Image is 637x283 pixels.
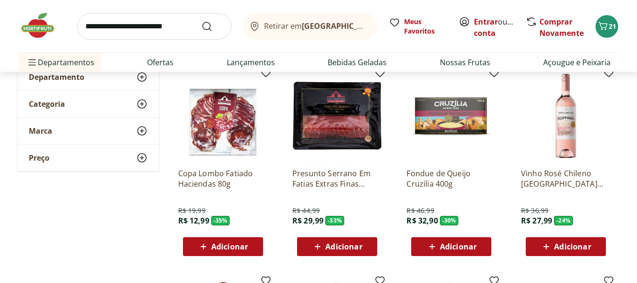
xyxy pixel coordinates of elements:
a: Entrar [474,17,498,27]
button: Carrinho [596,15,618,38]
a: Açougue e Peixaria [543,57,611,68]
button: Adicionar [411,237,491,256]
img: Hortifruti [19,11,66,40]
button: Preço [17,145,159,171]
button: Categoria [17,91,159,117]
button: Adicionar [526,237,606,256]
span: Departamentos [26,51,94,74]
span: Retirar em [264,22,368,30]
img: Presunto Serrano Em Fatias Extras Finas Haciendas Reserva Pacote 100G [292,71,382,161]
span: Meus Favoritos [404,17,447,36]
img: Fondue de Queijo Cruzilia 400g [406,71,496,161]
a: Nossas Frutas [440,57,490,68]
b: [GEOGRAPHIC_DATA]/[GEOGRAPHIC_DATA] [302,21,461,31]
a: Copa Lombo Fatiado Haciendas 80g [178,168,268,189]
span: Adicionar [554,243,591,250]
a: Presunto Serrano Em Fatias Extras Finas Haciendas Reserva Pacote 100G [292,168,382,189]
span: R$ 36,99 [521,206,548,215]
button: Departamento [17,64,159,90]
a: Comprar Novamente [539,17,584,38]
button: Adicionar [297,237,377,256]
span: Adicionar [325,243,362,250]
a: Fondue de Queijo Cruzilia 400g [406,168,496,189]
span: R$ 32,90 [406,215,438,226]
a: Vinho Rosé Chileno [GEOGRAPHIC_DATA] 750ml [521,168,611,189]
span: Categoria [29,99,65,109]
span: R$ 19,99 [178,206,206,215]
span: R$ 44,99 [292,206,320,215]
span: - 33 % [325,216,344,225]
img: Copa Lombo Fatiado Haciendas 80g [178,71,268,161]
a: Ofertas [147,57,174,68]
span: - 35 % [211,216,230,225]
span: - 30 % [440,216,459,225]
span: Preço [29,153,50,163]
span: 21 [609,22,616,31]
span: R$ 46,99 [406,206,434,215]
span: Departamento [29,72,84,82]
span: ou [474,16,516,39]
span: R$ 29,99 [292,215,323,226]
button: Menu [26,51,38,74]
a: Meus Favoritos [389,17,447,36]
span: Adicionar [440,243,477,250]
span: Marca [29,126,52,136]
input: search [77,13,232,40]
span: R$ 27,99 [521,215,552,226]
a: Criar conta [474,17,526,38]
span: - 24 % [554,216,573,225]
a: Bebidas Geladas [328,57,387,68]
span: R$ 12,99 [178,215,209,226]
button: Marca [17,118,159,144]
button: Submit Search [201,21,224,32]
button: Adicionar [183,237,263,256]
button: Retirar em[GEOGRAPHIC_DATA]/[GEOGRAPHIC_DATA] [243,13,378,40]
a: Lançamentos [227,57,275,68]
img: Vinho Rosé Chileno Santa Carolina Reservado 750ml [521,71,611,161]
span: Adicionar [211,243,248,250]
